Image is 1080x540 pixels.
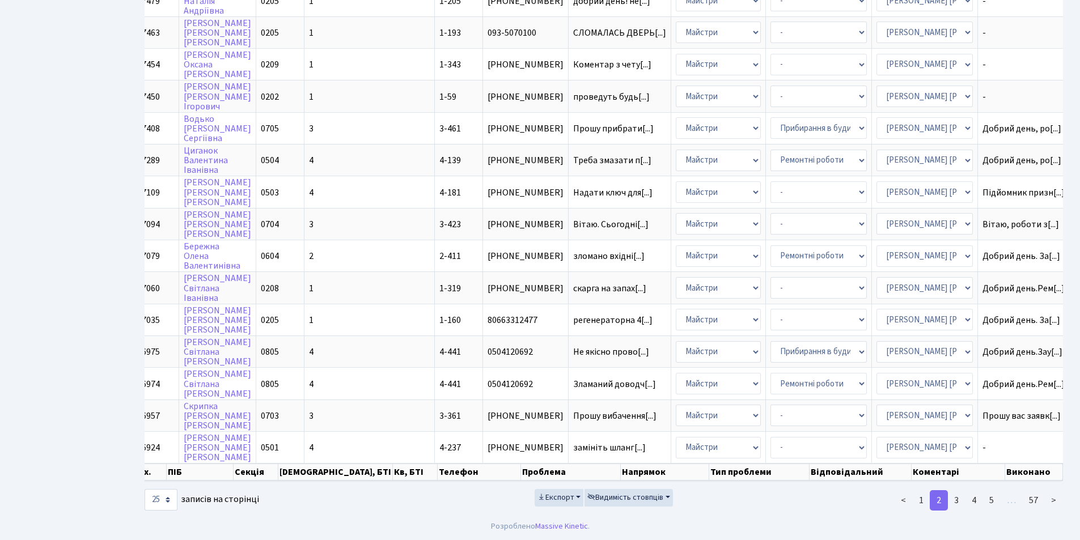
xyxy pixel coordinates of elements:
[142,410,160,422] span: 6957
[309,314,314,326] span: 1
[488,92,564,101] span: [PHONE_NUMBER]
[438,464,521,481] th: Телефон
[982,92,1065,101] span: -
[261,27,279,39] span: 0205
[439,282,461,295] span: 1-319
[982,410,1061,422] span: Прошу вас заявк[...]
[573,27,666,39] span: СЛОМАЛАСЬ ДВЕРЬ[...]
[587,492,663,503] span: Видимість стовпців
[309,218,314,231] span: 3
[621,464,709,481] th: Напрямок
[234,464,278,481] th: Секція
[439,441,461,454] span: 4-237
[573,410,657,422] span: Прошу вибачення[...]
[184,81,251,113] a: [PERSON_NAME][PERSON_NAME]Ігорович
[573,250,645,262] span: зломано вхідні[...]
[142,378,160,390] span: 6974
[261,282,279,295] span: 0208
[573,91,650,103] span: проведуть будь[...]
[982,250,1060,262] span: Добрий день. За[...]
[184,304,251,336] a: [PERSON_NAME][PERSON_NAME][PERSON_NAME]
[261,122,279,135] span: 0705
[439,122,461,135] span: 3-461
[573,282,646,295] span: скарга на запах[...]
[982,346,1062,358] span: Добрий день.Зау[...]
[573,186,653,199] span: Надати ключ для[...]
[573,218,649,231] span: Вітаю. Сьогодні[...]
[439,314,461,326] span: 1-160
[982,443,1065,452] span: -
[573,314,653,326] span: регенераторна 4[...]
[537,492,574,503] span: Експорт
[930,490,948,511] a: 2
[1044,490,1063,511] a: >
[573,122,654,135] span: Прошу прибрати[...]
[142,441,160,454] span: 6924
[521,464,621,481] th: Проблема
[982,186,1065,199] span: Підйомник призн[...]
[145,489,259,511] label: записів на сторінці
[142,122,160,135] span: 7408
[261,91,279,103] span: 0202
[709,464,810,481] th: Тип проблеми
[947,490,965,511] a: 3
[261,218,279,231] span: 0704
[261,441,279,454] span: 0501
[439,218,461,231] span: 3-423
[491,520,590,533] div: Розроблено .
[912,464,1005,481] th: Коментарі
[982,378,1065,390] span: Добрий день.Рем[...]
[261,410,279,422] span: 0703
[184,17,251,49] a: [PERSON_NAME][PERSON_NAME][PERSON_NAME]
[439,378,461,390] span: 4-441
[309,282,314,295] span: 1
[184,273,251,304] a: [PERSON_NAME]СвітланаІванівна
[573,58,651,71] span: Коментар з чету[...]
[393,464,438,481] th: Кв, БТІ
[309,27,314,39] span: 1
[142,91,160,103] span: 7450
[982,282,1065,295] span: Добрий день.Рем[...]
[488,60,564,69] span: [PHONE_NUMBER]
[535,520,588,532] a: Massive Kinetic
[573,154,651,167] span: Треба змазати п[...]
[309,346,314,358] span: 4
[184,49,251,80] a: [PERSON_NAME]Оксана[PERSON_NAME]
[142,154,160,167] span: 7289
[309,441,314,454] span: 4
[982,60,1065,69] span: -
[439,27,461,39] span: 1-193
[488,220,564,229] span: [PHONE_NUMBER]
[184,368,251,400] a: [PERSON_NAME]Світлана[PERSON_NAME]
[142,250,160,262] span: 7079
[261,346,279,358] span: 0805
[309,122,314,135] span: 3
[142,58,160,71] span: 7454
[488,252,564,261] span: [PHONE_NUMBER]
[573,441,646,454] span: замініть шланг[...]
[488,28,564,37] span: 093-5070100
[488,156,564,165] span: [PHONE_NUMBER]
[439,410,461,422] span: 3-361
[278,464,393,481] th: [DEMOGRAPHIC_DATA], БТІ
[184,177,251,209] a: [PERSON_NAME][PERSON_NAME][PERSON_NAME]
[142,282,160,295] span: 7060
[439,186,461,199] span: 4-181
[488,124,564,133] span: [PHONE_NUMBER]
[982,490,1001,511] a: 5
[810,464,912,481] th: Відповідальний
[439,91,456,103] span: 1-59
[573,346,649,358] span: Не якісно прово[...]
[142,186,160,199] span: 7109
[261,378,279,390] span: 0805
[488,284,564,293] span: [PHONE_NUMBER]
[184,113,251,144] a: Водько[PERSON_NAME]Сергіївна
[894,490,913,511] a: <
[488,188,564,197] span: [PHONE_NUMBER]
[912,490,930,511] a: 1
[184,209,251,240] a: [PERSON_NAME][PERSON_NAME][PERSON_NAME]
[184,240,240,272] a: БережнаОленаВалентинівна
[142,314,160,326] span: 7035
[982,314,1060,326] span: Добрий день. За[...]
[261,186,279,199] span: 0503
